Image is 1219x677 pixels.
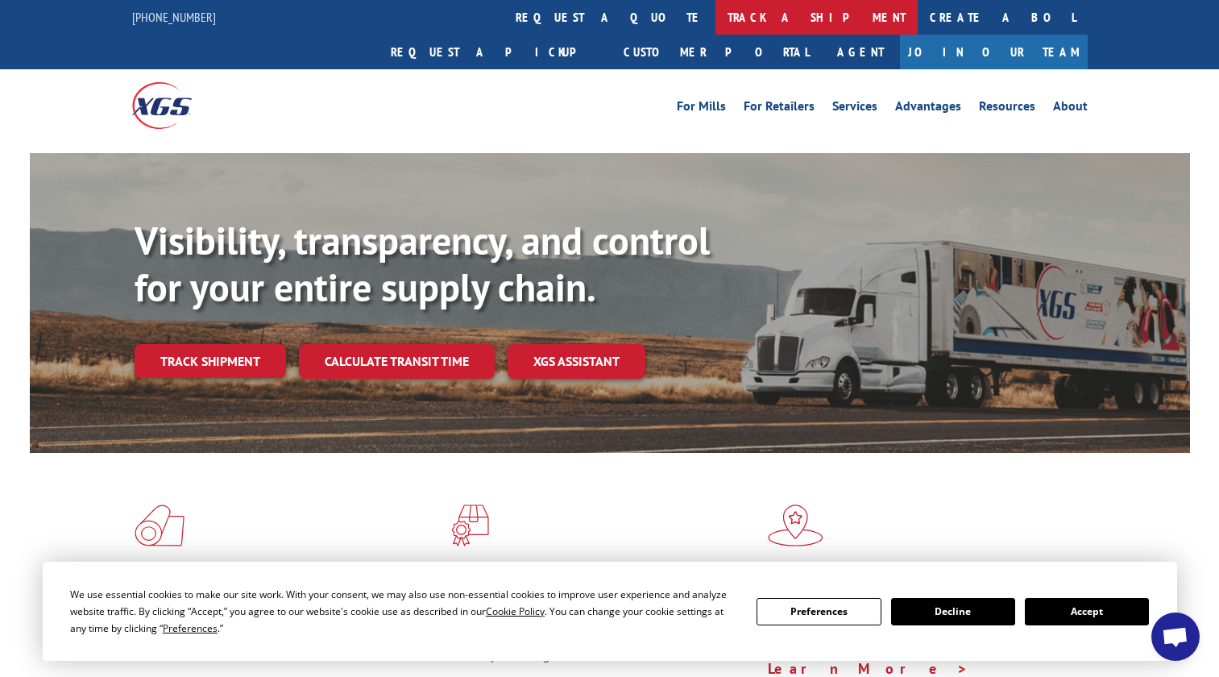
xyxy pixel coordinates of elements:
[832,100,877,118] a: Services
[135,606,438,663] span: As an industry carrier of choice, XGS has brought innovation and dedication to flooring logistics...
[486,604,545,618] span: Cookie Policy
[135,559,439,606] h1: Flooring Logistics Solutions
[43,562,1177,661] div: Cookie Consent Prompt
[299,344,495,379] a: Calculate transit time
[744,100,815,118] a: For Retailers
[891,598,1015,625] button: Decline
[1053,100,1088,118] a: About
[451,505,489,546] img: xgs-icon-focused-on-flooring-red
[900,35,1088,69] a: Join Our Team
[821,35,900,69] a: Agent
[1025,598,1149,625] button: Accept
[768,559,1072,606] h1: Flagship Distribution Model
[163,621,218,635] span: Preferences
[677,100,726,118] a: For Mills
[135,215,710,312] b: Visibility, transparency, and control for your entire supply chain.
[132,9,216,25] a: [PHONE_NUMBER]
[135,344,286,378] a: Track shipment
[1151,613,1200,661] div: Open chat
[979,100,1035,118] a: Resources
[757,598,881,625] button: Preferences
[135,505,185,546] img: xgs-icon-total-supply-chain-intelligence-red
[612,35,821,69] a: Customer Portal
[508,344,645,379] a: XGS ASSISTANT
[70,586,737,637] div: We use essential cookies to make our site work. With your consent, we may also use non-essential ...
[379,35,612,69] a: Request a pickup
[451,559,756,606] h1: Specialized Freight Experts
[768,505,823,546] img: xgs-icon-flagship-distribution-model-red
[895,100,961,118] a: Advantages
